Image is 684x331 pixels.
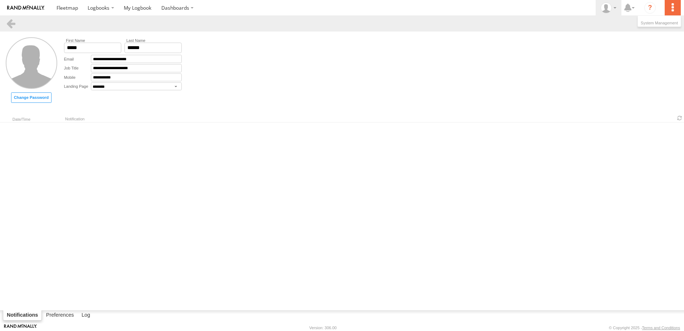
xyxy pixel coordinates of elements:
[309,326,337,330] div: Version: 306.00
[598,3,619,13] div: Tanya Winter
[64,82,91,90] label: Landing Page
[64,38,121,43] label: First Name
[64,55,91,63] label: Email
[65,116,675,121] div: Notification
[644,2,656,14] i: ?
[124,38,182,43] label: Last Name
[43,311,78,321] label: Preferences
[3,310,42,321] label: Notifications
[642,326,680,330] a: Terms and Conditions
[609,326,680,330] div: © Copyright 2025 -
[8,118,35,121] div: Date/Time
[6,18,16,29] a: Back to landing page
[64,64,91,72] label: Job Title
[675,115,684,121] span: Refresh
[7,5,44,10] img: rand-logo.svg
[64,73,91,82] label: Mobile
[11,92,52,103] label: Set new password
[78,311,94,321] label: Log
